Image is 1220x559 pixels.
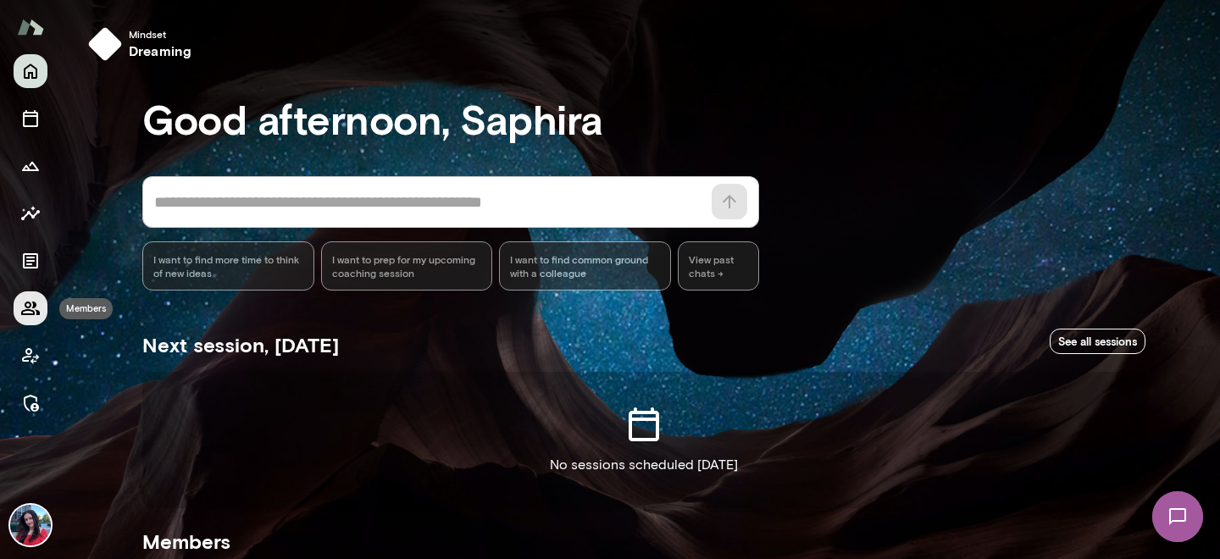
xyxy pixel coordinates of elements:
[88,27,122,61] img: mindset
[550,455,738,475] p: No sessions scheduled [DATE]
[14,54,47,88] button: Home
[14,339,47,373] button: Client app
[59,298,113,319] div: Members
[142,528,1145,555] h5: Members
[17,11,44,43] img: Mento
[129,27,191,41] span: Mindset
[14,244,47,278] button: Documents
[142,331,339,358] h5: Next session, [DATE]
[10,505,51,545] img: Saphira Howell
[14,291,47,325] button: Members
[142,241,314,291] div: I want to find more time to think of new ideas
[321,241,493,291] div: I want to prep for my upcoming coaching session
[499,241,671,291] div: I want to find common ground with a colleague
[153,252,303,279] span: I want to find more time to think of new ideas
[81,20,205,68] button: Mindsetdreaming
[510,252,660,279] span: I want to find common ground with a colleague
[332,252,482,279] span: I want to prep for my upcoming coaching session
[129,41,191,61] h6: dreaming
[142,95,1145,142] h3: Good afternoon, Saphira
[14,386,47,420] button: Manage
[14,196,47,230] button: Insights
[14,102,47,136] button: Sessions
[678,241,759,291] span: View past chats ->
[1050,329,1145,355] a: See all sessions
[14,149,47,183] button: Growth Plan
